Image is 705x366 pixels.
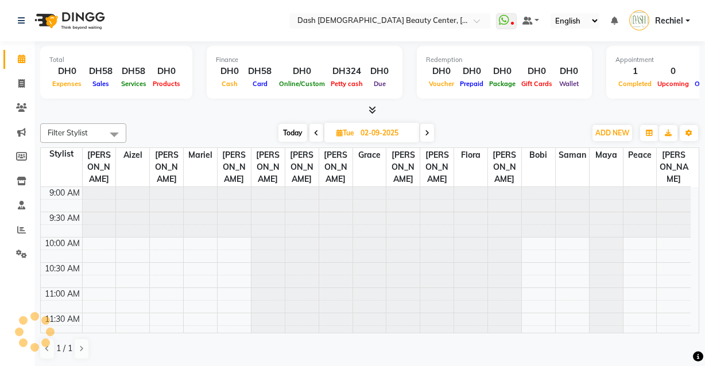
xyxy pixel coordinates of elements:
span: Cash [219,80,241,88]
span: Flora [454,148,487,162]
div: DH0 [518,65,555,78]
div: DH0 [486,65,518,78]
span: Rechiel [655,15,683,27]
span: Saman [556,148,589,162]
span: Tue [334,129,357,137]
span: [PERSON_NAME] [386,148,420,186]
div: 11:00 AM [42,288,82,300]
div: Stylist [41,148,82,160]
span: Sales [90,80,112,88]
span: Upcoming [654,80,692,88]
span: Services [118,80,149,88]
div: DH0 [426,65,457,78]
span: Mariel [184,148,217,162]
div: Redemption [426,55,583,65]
span: Grace [353,148,386,162]
span: Filter Stylist [48,128,88,137]
button: ADD NEW [592,125,632,141]
div: DH0 [216,65,243,78]
div: Total [49,55,183,65]
span: [PERSON_NAME] [150,148,183,186]
span: [PERSON_NAME] [218,148,251,186]
div: DH0 [276,65,328,78]
span: Aizel [116,148,149,162]
div: DH58 [243,65,276,78]
div: DH0 [366,65,393,78]
span: Today [278,124,307,142]
div: DH58 [117,65,150,78]
span: Due [371,80,389,88]
span: Online/Custom [276,80,328,88]
span: [PERSON_NAME] [488,148,521,186]
span: Voucher [426,80,457,88]
div: 10:00 AM [42,237,82,250]
span: Bobi [522,148,555,162]
div: 9:00 AM [47,187,82,199]
span: Petty cash [328,80,366,88]
span: 1 / 1 [56,342,72,355]
div: 0 [654,65,692,78]
span: [PERSON_NAME] [657,148,691,186]
div: DH0 [555,65,583,78]
div: DH324 [328,65,366,78]
span: Peace [623,148,657,162]
input: 2025-09-02 [357,124,415,142]
div: 11:30 AM [42,313,82,325]
span: Prepaid [457,80,486,88]
span: Expenses [49,80,84,88]
span: ADD NEW [595,129,629,137]
div: DH0 [457,65,486,78]
div: DH0 [150,65,183,78]
div: 10:30 AM [42,263,82,275]
div: 9:30 AM [47,212,82,224]
span: [PERSON_NAME] [420,148,454,186]
span: Wallet [556,80,582,88]
span: Card [250,80,270,88]
span: [PERSON_NAME] [251,148,285,186]
div: Finance [216,55,393,65]
span: [PERSON_NAME] [83,148,116,186]
span: Gift Cards [518,80,555,88]
span: Package [486,80,518,88]
div: 1 [615,65,654,78]
span: [PERSON_NAME] [319,148,352,186]
div: DH0 [49,65,84,78]
span: Completed [615,80,654,88]
div: DH58 [84,65,117,78]
span: Products [150,80,183,88]
img: logo [29,5,108,37]
span: Maya [590,148,623,162]
img: Rechiel [629,10,649,30]
span: [PERSON_NAME] [285,148,319,186]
